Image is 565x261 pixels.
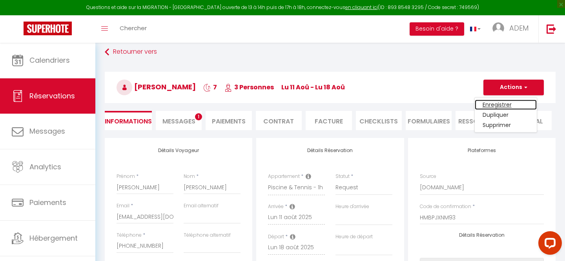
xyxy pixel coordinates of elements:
[29,55,70,65] span: Calendriers
[356,111,402,130] li: CHECKLISTS
[475,110,537,120] a: Dupliquer
[483,80,544,95] button: Actions
[487,15,538,43] a: ... ADEM
[509,23,529,33] span: ADEM
[29,198,66,207] span: Paiements
[256,111,302,130] li: Contrat
[120,24,147,32] span: Chercher
[268,173,300,180] label: Appartement
[532,228,565,261] iframe: LiveChat chat widget
[420,203,471,210] label: Code de confirmation
[335,203,369,210] label: Heure d'arrivée
[114,15,153,43] a: Chercher
[345,4,378,11] a: en cliquant ici
[268,203,284,210] label: Arrivée
[117,82,196,92] span: [PERSON_NAME]
[117,232,142,239] label: Téléphone
[420,148,544,153] h4: Plateformes
[184,232,231,239] label: Téléphone alternatif
[268,233,284,241] label: Départ
[335,233,373,241] label: Heure de départ
[406,111,452,130] li: FORMULAIRES
[29,91,75,101] span: Réservations
[475,100,537,110] a: Enregistrer
[475,120,537,130] a: Supprimer
[492,22,504,34] img: ...
[224,83,274,92] span: 3 Personnes
[335,173,350,180] label: Statut
[184,173,195,180] label: Nom
[410,22,464,36] button: Besoin d'aide ?
[162,117,195,126] span: Messages
[547,24,556,34] img: logout
[420,232,544,238] h4: Détails Réservation
[306,111,352,130] li: Facture
[117,202,129,210] label: Email
[456,111,501,130] li: Ressources
[203,83,217,92] span: 7
[29,126,65,136] span: Messages
[29,233,78,243] span: Hébergement
[268,148,392,153] h4: Détails Réservation
[420,173,436,180] label: Source
[29,162,61,172] span: Analytics
[195,113,202,120] span: 1
[184,202,219,210] label: Email alternatif
[117,148,241,153] h4: Détails Voyageur
[206,111,252,130] li: Paiements
[117,173,135,180] label: Prénom
[24,22,72,35] img: Super Booking
[105,45,556,59] a: Retourner vers
[281,83,345,92] span: lu 11 Aoû - lu 18 Aoû
[105,111,152,130] li: Informations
